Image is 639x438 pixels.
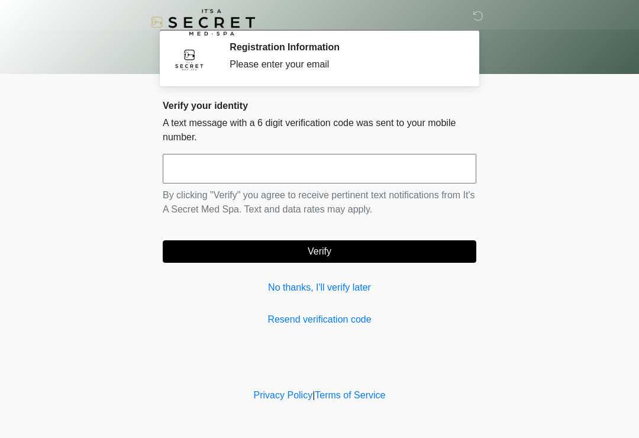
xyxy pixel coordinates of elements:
p: A text message with a 6 digit verification code was sent to your mobile number. [163,116,476,144]
h2: Verify your identity [163,100,476,111]
div: Please enter your email [230,57,459,72]
a: Resend verification code [163,313,476,327]
a: | [312,390,315,400]
img: Agent Avatar [172,41,207,77]
a: Privacy Policy [254,390,313,400]
img: It's A Secret Med Spa Logo [151,9,255,36]
button: Verify [163,240,476,263]
a: Terms of Service [315,390,385,400]
h2: Registration Information [230,41,459,53]
a: No thanks, I'll verify later [163,281,476,295]
p: By clicking "Verify" you agree to receive pertinent text notifications from It's A Secret Med Spa... [163,188,476,217]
